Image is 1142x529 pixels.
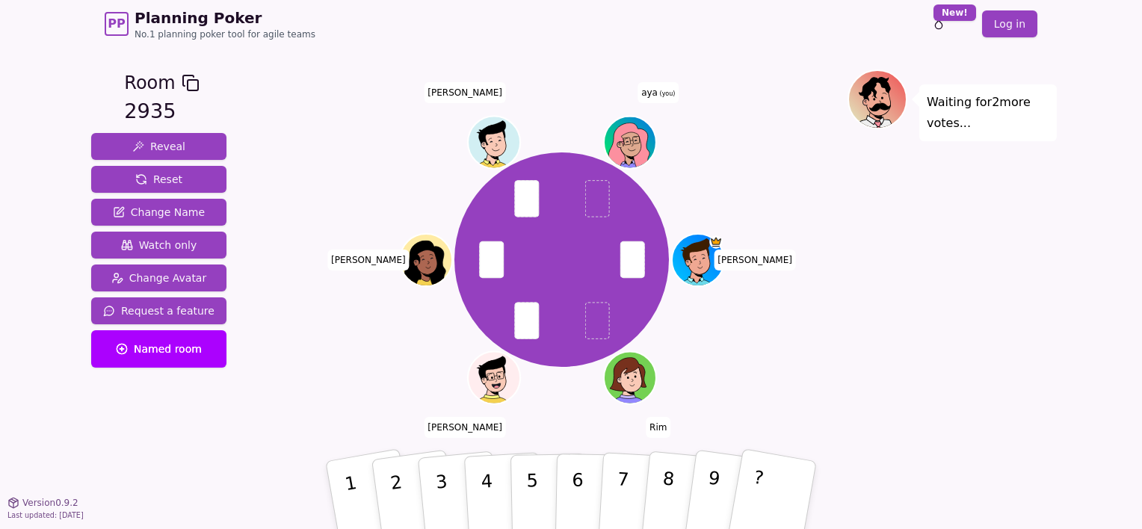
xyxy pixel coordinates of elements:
[103,303,214,318] span: Request a feature
[91,297,226,324] button: Request a feature
[135,172,182,187] span: Reset
[925,10,952,37] button: New!
[927,92,1049,134] p: Waiting for 2 more votes...
[646,417,670,438] span: Click to change your name
[7,511,84,519] span: Last updated: [DATE]
[327,250,410,270] span: Click to change your name
[108,15,125,33] span: PP
[982,10,1037,37] a: Log in
[638,82,679,103] span: Click to change your name
[605,117,655,167] button: Click to change your avatar
[91,133,226,160] button: Reveal
[91,264,226,291] button: Change Avatar
[658,90,676,97] span: (you)
[111,270,207,285] span: Change Avatar
[135,28,315,40] span: No.1 planning poker tool for agile teams
[91,330,226,368] button: Named room
[132,139,185,154] span: Reveal
[105,7,315,40] a: PPPlanning PokerNo.1 planning poker tool for agile teams
[7,497,78,509] button: Version0.9.2
[121,238,197,253] span: Watch only
[424,82,506,103] span: Click to change your name
[933,4,976,21] div: New!
[113,205,205,220] span: Change Name
[124,96,199,127] div: 2935
[714,250,796,270] span: Click to change your name
[709,235,723,249] span: Arthur is the host
[91,199,226,226] button: Change Name
[116,341,202,356] span: Named room
[424,417,506,438] span: Click to change your name
[22,497,78,509] span: Version 0.9.2
[91,232,226,259] button: Watch only
[135,7,315,28] span: Planning Poker
[124,69,175,96] span: Room
[91,166,226,193] button: Reset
